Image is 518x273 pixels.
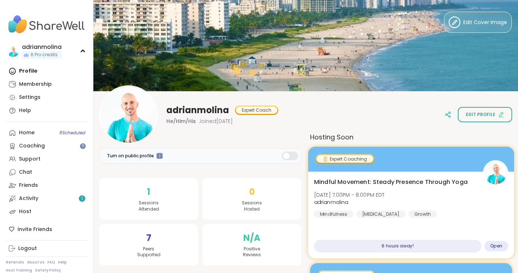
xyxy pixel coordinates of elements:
[463,19,507,26] span: Edit Cover Image
[6,126,87,139] a: Home8Scheduled
[19,107,31,114] div: Help
[7,45,19,57] img: adrianmolina
[6,12,87,37] img: ShareWell Nav Logo
[6,153,87,166] a: Support
[31,52,58,58] span: 6 Pro credits
[19,129,35,136] div: Home
[19,195,38,202] div: Activity
[484,161,507,184] img: adrianmolina
[314,178,468,187] span: Mindful Movement: Steady Presence Through Yoga
[139,200,159,212] span: Sessions Attended
[19,182,38,189] div: Friends
[6,242,87,255] a: Logout
[147,185,150,199] span: 1
[6,268,32,273] a: Host Training
[166,104,229,116] span: adrianmolina
[466,111,495,118] span: Edit profile
[199,118,233,125] span: Joined [DATE]
[6,139,87,153] a: Coaching
[156,153,163,159] iframe: Spotlight
[35,268,61,273] a: Safety Policy
[59,130,85,136] span: 8 Scheduled
[80,143,86,149] iframe: Spotlight
[6,205,87,218] a: Host
[6,260,24,265] a: Referrals
[6,223,87,236] div: Invite Friends
[243,231,260,245] span: N/A
[236,107,277,114] div: Expert Coach
[19,81,52,88] div: Membership
[249,185,255,199] span: 0
[107,153,154,159] span: Turn on public profile
[19,169,32,176] div: Chat
[146,231,151,245] span: 7
[314,191,385,198] span: [DATE] 7:00PM - 8:00PM EDT
[100,86,156,143] img: adrianmolina
[314,199,348,206] b: adrianmolina
[19,155,40,163] div: Support
[409,210,437,218] div: Growth
[314,210,353,218] div: Mindfulness
[6,91,87,104] a: Settings
[19,142,45,150] div: Coaching
[444,12,512,33] button: Edit Cover Image
[6,179,87,192] a: Friends
[137,246,161,258] span: Peers Supported
[27,260,45,265] a: About Us
[6,192,87,205] a: Activity1
[22,43,62,51] div: adrianmolina
[166,118,196,125] span: He/Him/His
[6,166,87,179] a: Chat
[58,260,67,265] a: Help
[356,210,406,218] div: [MEDICAL_DATA]
[243,246,261,258] span: Positive Reviews
[314,240,482,253] div: 6 hours away!
[6,104,87,117] a: Help
[19,94,40,101] div: Settings
[81,196,83,202] span: 1
[242,200,262,212] span: Sessions Hosted
[458,107,512,122] button: Edit profile
[19,208,31,215] div: Host
[47,260,55,265] a: FAQ
[490,243,502,249] span: Open
[317,155,373,162] div: Expert Coaching
[6,78,87,91] a: Membership
[18,245,37,252] div: Logout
